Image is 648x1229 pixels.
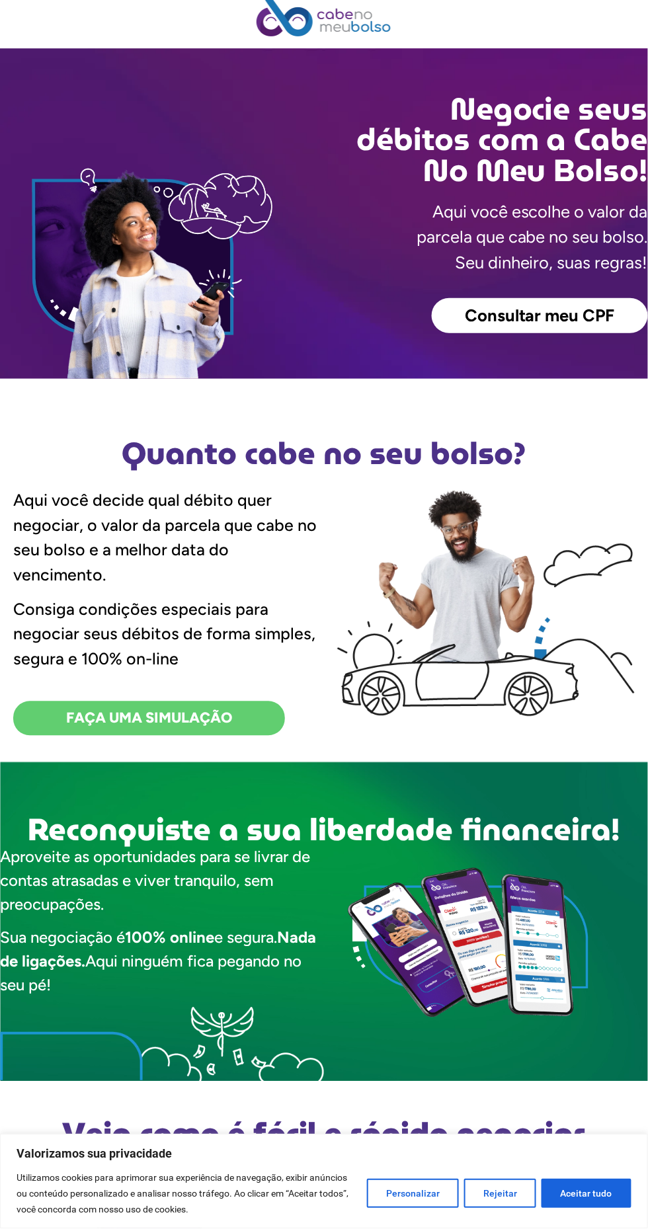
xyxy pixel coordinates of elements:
span: FAÇA UMA SIMULAÇÃO [66,711,232,726]
p: Aqui você decide qual débito quer negociar, o valor da parcela que cabe no seu bolso e a melhor d... [13,489,324,588]
a: FAÇA UMA SIMULAÇÃO [13,701,285,736]
p: Aqui você escolhe o valor da parcela que cabe no seu bolso. Seu dinheiro, suas regras! [417,199,648,275]
p: Utilizamos cookies para aprimorar sua experiência de navegação, exibir anúncios ou conteúdo perso... [17,1170,357,1218]
button: Rejeitar [464,1179,536,1209]
button: Aceitar tudo [542,1179,631,1209]
p: Consiga condições especiais para negociar seus débitos de forma simples, segura e 100% on-line [13,598,324,672]
span: Consultar meu CPF [465,307,615,325]
h2: Quanto cabe no seu bolso? [7,438,641,469]
strong: 100% online [125,928,214,947]
h2: Negocie seus débitos com a Cabe No Meu Bolso! [324,94,648,186]
a: Consultar meu CPF [432,298,648,334]
button: Personalizar [367,1179,459,1209]
p: Valorizamos sua privacidade [17,1146,631,1162]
